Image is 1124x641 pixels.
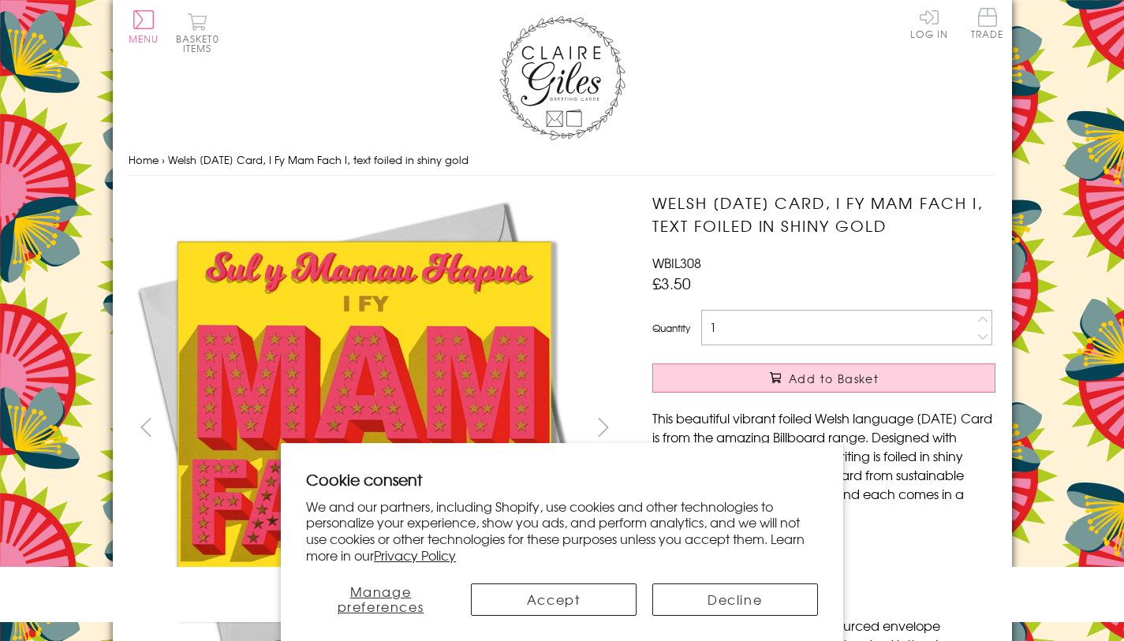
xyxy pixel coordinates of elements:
[910,8,948,39] a: Log In
[168,152,469,167] span: Welsh [DATE] Card, I Fy Mam Fach I, text foiled in shiny gold
[971,8,1004,42] a: Trade
[129,32,159,46] span: Menu
[971,8,1004,39] span: Trade
[652,272,691,294] span: £3.50
[374,546,456,565] a: Privacy Policy
[306,498,818,564] p: We and our partners, including Shopify, use cookies and other technologies to personalize your ex...
[129,10,159,43] button: Menu
[652,321,690,335] label: Quantity
[129,152,159,167] a: Home
[176,13,219,53] button: Basket0 items
[652,363,995,393] button: Add to Basket
[789,371,879,386] span: Add to Basket
[499,16,625,140] img: Claire Giles Greetings Cards
[652,253,701,272] span: WBIL308
[338,582,424,616] span: Manage preferences
[162,152,165,167] span: ›
[652,583,818,616] button: Decline
[183,32,219,55] span: 0 items
[306,468,818,490] h2: Cookie consent
[306,583,454,616] button: Manage preferences
[471,583,637,616] button: Accept
[129,144,996,177] nav: breadcrumbs
[129,409,164,445] button: prev
[652,408,995,522] p: This beautiful vibrant foiled Welsh language [DATE] Card is from the amazing Billboard range. Des...
[585,409,621,445] button: next
[652,192,995,237] h1: Welsh [DATE] Card, I Fy Mam Fach I, text foiled in shiny gold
